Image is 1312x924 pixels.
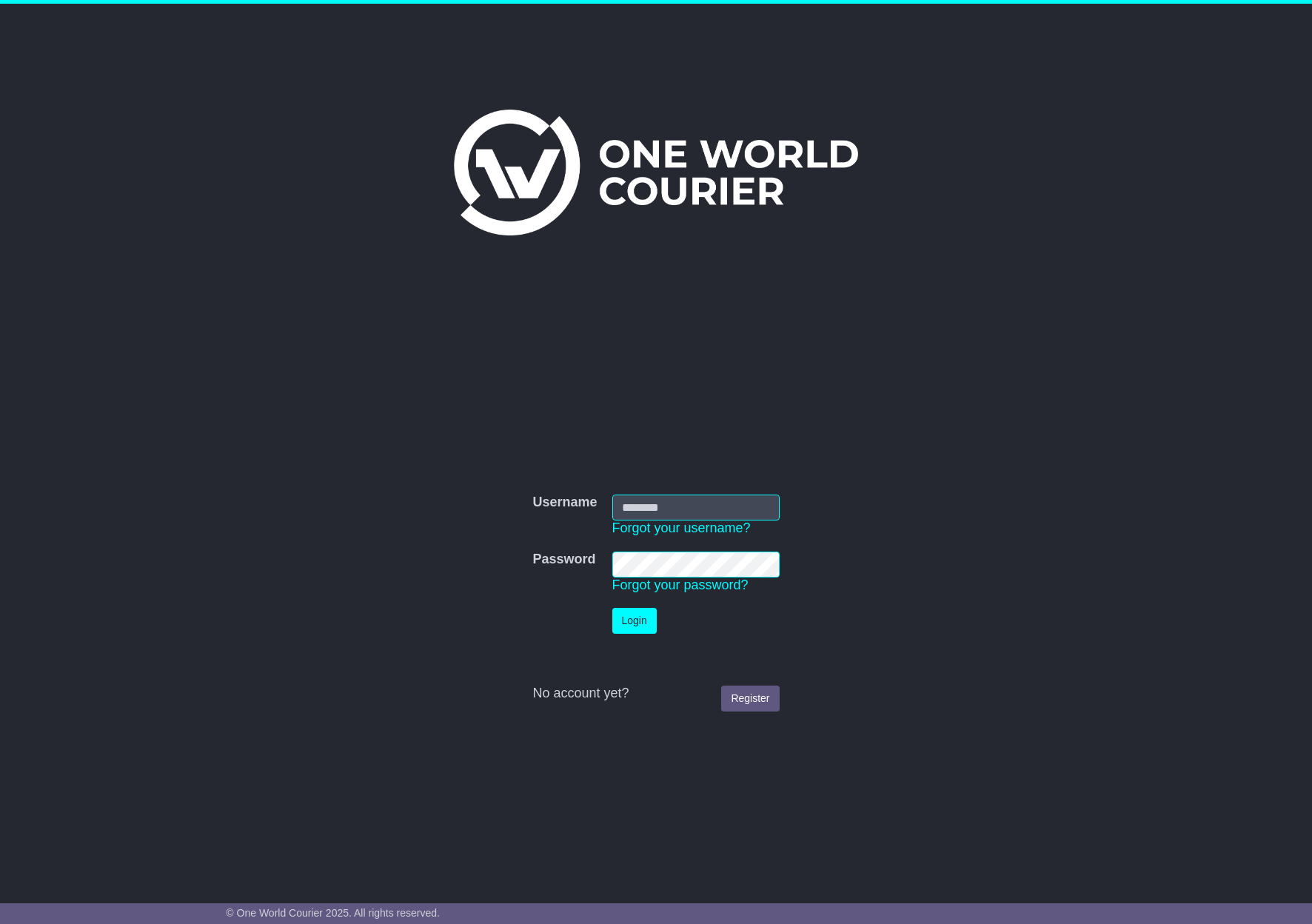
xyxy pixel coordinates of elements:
div: No account yet? [532,686,779,702]
span: © One World Courier 2025. All rights reserved. [226,907,440,919]
label: Password [532,552,595,568]
a: Forgot your password? [612,577,749,592]
button: Login [612,608,657,634]
a: Register [721,686,779,712]
label: Username [532,495,597,511]
a: Forgot your username? [612,520,751,535]
img: One World [454,110,858,235]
